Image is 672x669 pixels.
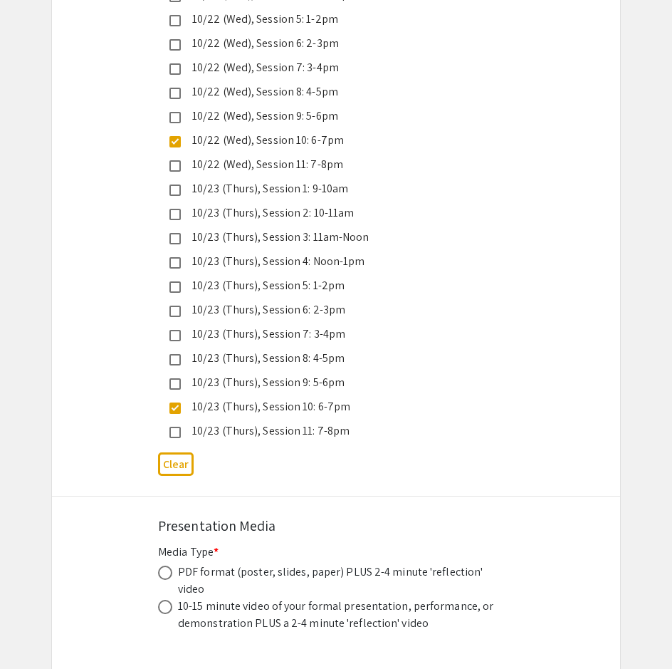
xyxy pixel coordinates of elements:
[181,204,480,222] div: 10/23 (Thurs), Session 2: 10-11am
[181,35,480,52] div: 10/22 (Wed), Session 6: 2-3pm
[181,253,480,270] div: 10/23 (Thurs), Session 4: Noon-1pm
[181,132,480,149] div: 10/22 (Wed), Session 10: 6-7pm
[158,515,514,536] div: Presentation Media
[181,156,480,173] div: 10/22 (Wed), Session 11: 7-8pm
[181,374,480,391] div: 10/23 (Thurs), Session 9: 5-6pm
[181,326,480,343] div: 10/23 (Thurs), Session 7: 3-4pm
[181,59,480,76] div: 10/22 (Wed), Session 7: 3-4pm
[181,180,480,197] div: 10/23 (Thurs), Session 1: 9-10am
[181,301,480,318] div: 10/23 (Thurs), Session 6: 2-3pm
[11,605,61,658] iframe: Chat
[181,422,480,440] div: 10/23 (Thurs), Session 11: 7-8pm
[181,229,480,246] div: 10/23 (Thurs), Session 3: 11am-Noon
[181,350,480,367] div: 10/23 (Thurs), Session 8: 4-5pm
[178,598,498,632] div: 10-15 minute video of your formal presentation, performance, or demonstration PLUS a 2-4 minute '...
[178,564,498,598] div: PDF format (poster, slides, paper) PLUS 2-4 minute 'reflection' video
[181,108,480,125] div: 10/22 (Wed), Session 9: 5-6pm
[181,83,480,100] div: 10/22 (Wed), Session 8: 4-5pm
[158,452,194,476] button: Clear
[158,544,219,559] mat-label: Media Type
[181,277,480,294] div: 10/23 (Thurs), Session 5: 1-2pm
[181,11,480,28] div: 10/22 (Wed), Session 5: 1-2pm
[181,398,480,415] div: 10/23 (Thurs), Session 10: 6-7pm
